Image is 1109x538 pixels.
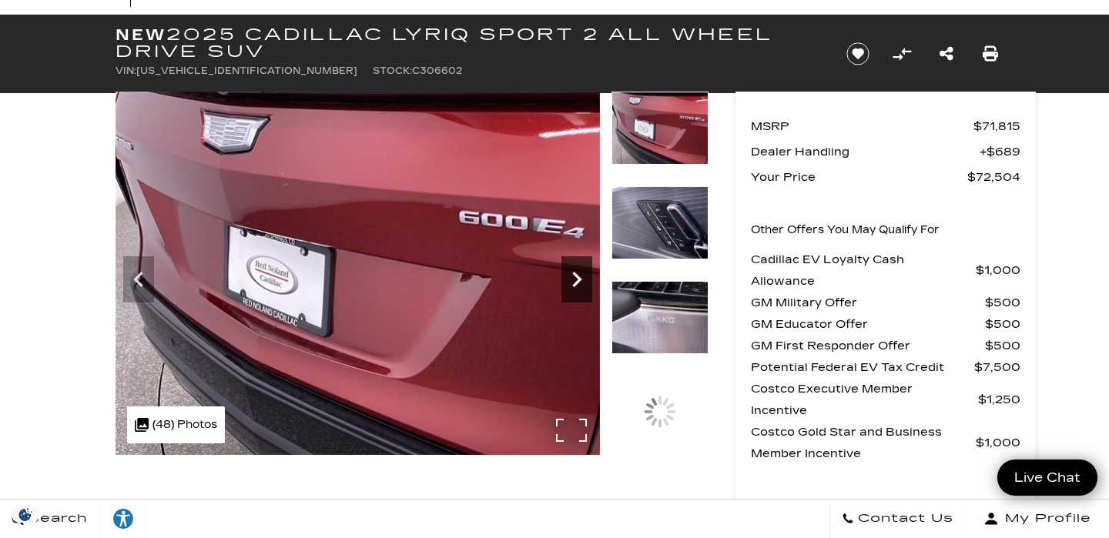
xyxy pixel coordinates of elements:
span: C306602 [412,65,462,76]
img: New 2025 Radiant Red Tintcoat Cadillac Sport 2 image 33 [116,92,600,455]
img: New 2025 Radiant Red Tintcoat Cadillac Sport 2 image 35 [611,281,709,354]
span: Search [24,508,88,530]
div: Previous [123,256,154,302]
span: Dealer Handling [751,141,980,162]
span: Live Chat [1007,469,1088,486]
span: $1,000 [976,432,1020,453]
a: Cadillac EV Loyalty Cash Allowance $1,000 [751,249,1020,292]
a: Explore your accessibility options [100,500,147,538]
span: GM First Responder Offer [751,335,985,356]
strong: New [116,25,166,44]
button: Open user profile menu [966,500,1109,538]
span: Your Price [751,166,967,188]
div: (48) Photos [127,406,225,443]
a: Contact Us [829,500,966,538]
a: Live Chat [997,459,1097,496]
a: Your Price $72,504 [751,166,1020,188]
span: Cadillac EV Loyalty Cash Allowance [751,249,976,292]
span: Stock: [373,65,412,76]
div: Next [561,256,592,302]
span: Contact Us [854,508,953,530]
a: Costco Gold Star and Business Member Incentive $1,000 [751,421,1020,464]
a: Dealer Handling $689 [751,141,1020,162]
h1: 2025 Cadillac LYRIQ Sport 2 All Wheel Drive SUV [116,26,820,60]
a: Potential Federal EV Tax Credit $7,500 [751,356,1020,378]
a: Costco Executive Member Incentive $1,250 [751,378,1020,421]
span: Costco Gold Star and Business Member Incentive [751,421,976,464]
span: [US_VEHICLE_IDENTIFICATION_NUMBER] [136,65,357,76]
span: Potential Federal EV Tax Credit [751,356,974,378]
img: Opt-Out Icon [8,506,43,523]
img: New 2025 Radiant Red Tintcoat Cadillac Sport 2 image 34 [611,186,709,259]
a: GM Military Offer $500 [751,292,1020,313]
span: $500 [985,335,1020,356]
a: Share this New 2025 Cadillac LYRIQ Sport 2 All Wheel Drive SUV [940,43,953,65]
button: Compare vehicle [890,42,913,65]
button: Save vehicle [841,42,875,66]
img: New 2025 Radiant Red Tintcoat Cadillac Sport 2 image 33 [611,92,709,165]
a: Print this New 2025 Cadillac LYRIQ Sport 2 All Wheel Drive SUV [983,43,998,65]
span: GM Educator Offer [751,313,985,335]
span: $72,504 [967,166,1020,188]
a: GM Educator Offer $500 [751,313,1020,335]
span: $1,250 [978,389,1020,410]
span: GM Military Offer [751,292,985,313]
a: MSRP $71,815 [751,115,1020,137]
span: $7,500 [974,356,1020,378]
span: My Profile [999,508,1091,530]
span: Costco Executive Member Incentive [751,378,978,421]
span: VIN: [116,65,136,76]
span: MSRP [751,115,973,137]
span: $71,815 [973,115,1020,137]
span: $500 [985,292,1020,313]
span: $1,000 [976,259,1020,281]
section: Click to Open Cookie Consent Modal [8,506,43,523]
div: Explore your accessibility options [100,507,146,530]
p: Other Offers You May Qualify For [751,219,940,241]
span: $500 [985,313,1020,335]
a: GM First Responder Offer $500 [751,335,1020,356]
span: $689 [980,141,1020,162]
